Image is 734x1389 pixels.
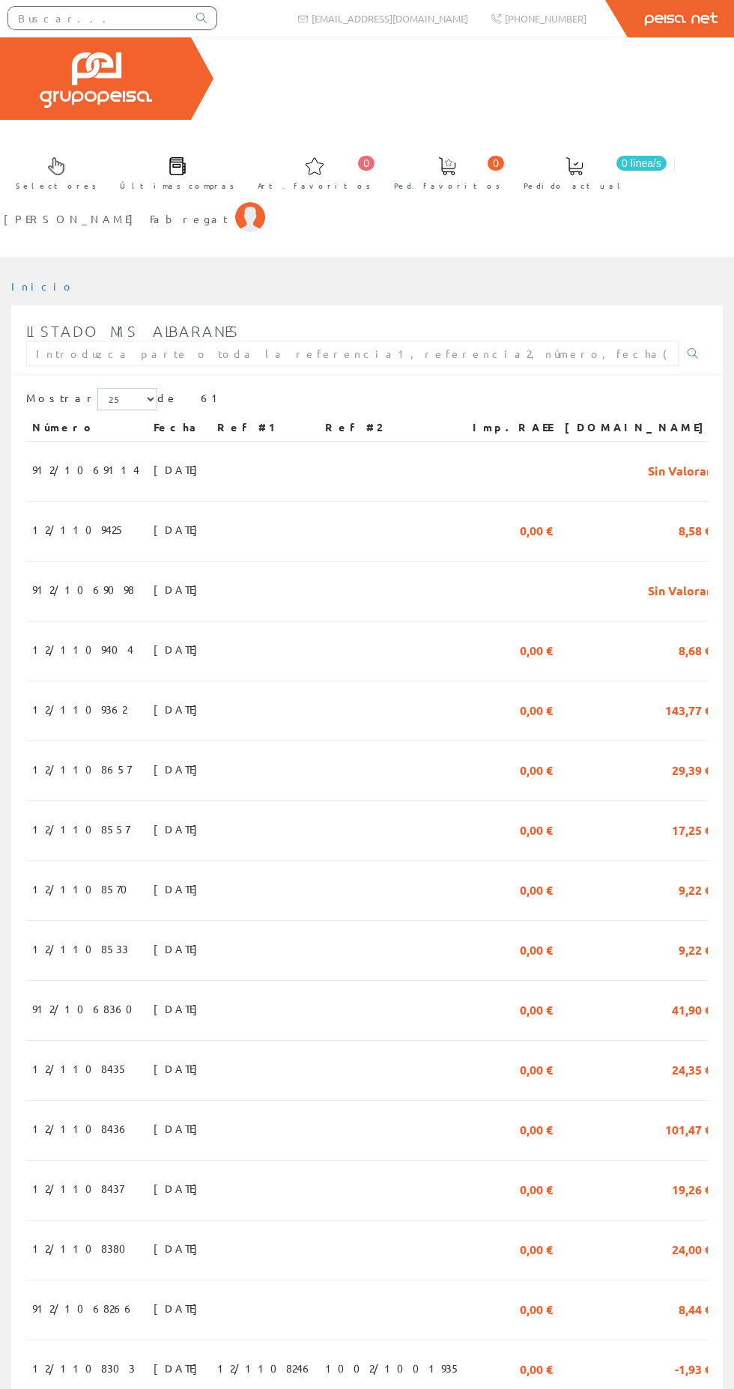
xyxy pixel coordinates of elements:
[11,279,75,293] a: Inicio
[394,178,500,193] span: Ped. favoritos
[488,156,504,171] span: 0
[679,1295,712,1321] span: 8,44 €
[26,414,148,441] th: Número
[672,1056,712,1081] span: 24,35 €
[679,517,712,542] span: 8,58 €
[520,517,553,542] span: 0,00 €
[665,1116,712,1141] span: 101,47 €
[32,636,133,662] span: 12/1109404
[520,1235,553,1261] span: 0,00 €
[679,936,712,961] span: 9,22 €
[520,1355,553,1381] span: 0,00 €
[8,7,187,29] input: Buscar...
[154,1056,205,1081] span: [DATE]
[319,414,467,441] th: Ref #2
[4,211,228,226] span: [PERSON_NAME] Fabregat
[16,178,97,193] span: Selectores
[211,414,319,441] th: Ref #1
[679,636,712,662] span: 8,68 €
[148,414,211,441] th: Fecha
[648,577,712,602] span: Sin Valorar
[467,414,559,441] th: Imp.RAEE
[154,636,205,662] span: [DATE]
[32,457,139,482] span: 912/1069114
[32,1295,135,1321] span: 912/1068266
[32,517,125,542] span: 12/1109425
[26,322,240,340] span: Listado mis albaranes
[32,1235,135,1261] span: 12/1108380
[154,1295,205,1321] span: [DATE]
[32,936,128,961] span: 12/1108533
[679,876,712,902] span: 9,22 €
[520,876,553,902] span: 0,00 €
[32,816,130,842] span: 12/1108557
[32,696,127,722] span: 12/1109362
[672,1176,712,1201] span: 19,26 €
[26,388,708,414] div: de 61
[312,12,468,25] span: [EMAIL_ADDRESS][DOMAIN_NAME]
[154,1355,205,1381] span: [DATE]
[672,756,712,782] span: 29,39 €
[505,12,586,25] span: [PHONE_NUMBER]
[520,1116,553,1141] span: 0,00 €
[154,996,205,1021] span: [DATE]
[358,156,374,171] span: 0
[26,388,157,410] label: Mostrar
[217,1355,313,1381] span: 12/1108246
[520,816,553,842] span: 0,00 €
[120,178,234,193] span: Últimas compras
[154,876,205,902] span: [DATE]
[520,996,553,1021] span: 0,00 €
[524,178,625,193] span: Pedido actual
[154,1116,205,1141] span: [DATE]
[520,1056,553,1081] span: 0,00 €
[672,816,712,842] span: 17,25 €
[32,577,134,602] span: 912/1069098
[154,756,205,782] span: [DATE]
[675,1355,712,1381] span: -1,93 €
[32,876,136,902] span: 12/1108570
[154,936,205,961] span: [DATE]
[105,145,242,199] a: Últimas compras
[672,996,712,1021] span: 41,90 €
[1,145,104,199] a: Selectores
[616,156,667,171] span: 0 línea/s
[559,414,718,441] th: [DOMAIN_NAME]
[520,1295,553,1321] span: 0,00 €
[520,936,553,961] span: 0,00 €
[154,1176,205,1201] span: [DATE]
[154,816,205,842] span: [DATE]
[520,1176,553,1201] span: 0,00 €
[26,341,679,366] input: Introduzca parte o toda la referencia1, referencia2, número, fecha(dd/mm/yy) o rango de fechas(dd...
[520,756,553,782] span: 0,00 €
[97,388,157,410] select: Mostrar
[32,1176,124,1201] span: 12/1108437
[40,52,152,108] img: Grupo Peisa
[520,636,553,662] span: 0,00 €
[665,696,712,722] span: 143,77 €
[154,457,205,482] span: [DATE]
[258,178,371,193] span: Art. favoritos
[154,696,205,722] span: [DATE]
[520,696,553,722] span: 0,00 €
[32,996,142,1021] span: 912/1068360
[325,1355,461,1381] span: 1002/1001935
[32,1116,130,1141] span: 12/1108436
[648,457,712,482] span: Sin Valorar
[154,577,205,602] span: [DATE]
[32,1355,135,1381] span: 12/1108303
[672,1235,712,1261] span: 24,00 €
[154,517,205,542] span: [DATE]
[32,756,131,782] span: 12/1108657
[32,1056,128,1081] span: 12/1108435
[154,1235,205,1261] span: [DATE]
[4,199,265,213] a: [PERSON_NAME] Fabregat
